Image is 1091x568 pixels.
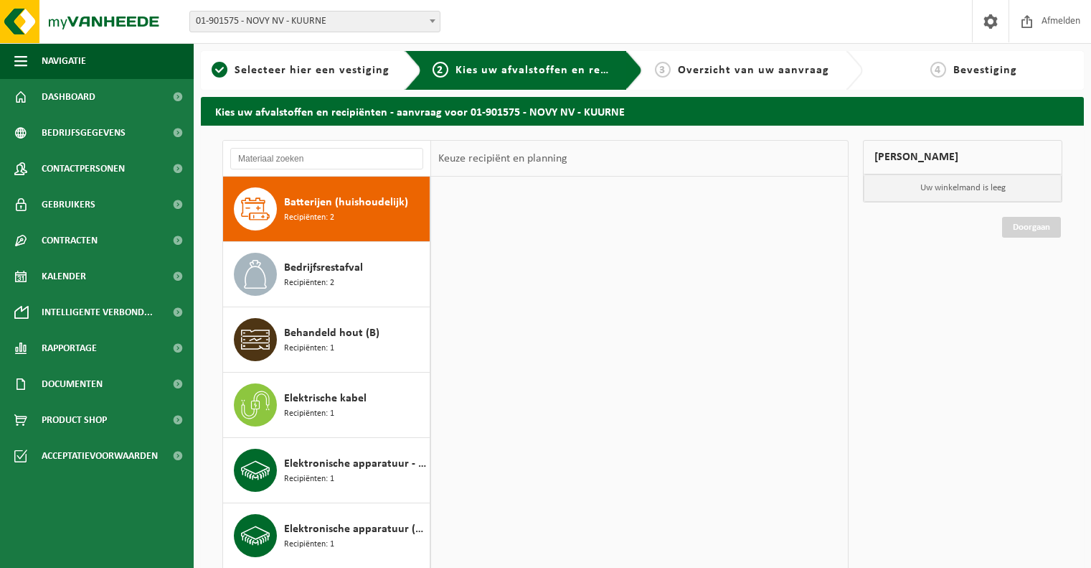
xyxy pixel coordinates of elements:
span: Acceptatievoorwaarden [42,438,158,474]
span: 1 [212,62,227,78]
span: Behandeld hout (B) [284,325,379,342]
span: Dashboard [42,79,95,115]
span: Bedrijfsgegevens [42,115,126,151]
button: Elektronische apparatuur - overige (OVE) Recipiënten: 1 [223,438,430,503]
span: 01-901575 - NOVY NV - KUURNE [190,11,440,32]
span: Recipiënten: 2 [284,276,334,290]
span: Product Shop [42,402,107,438]
span: Kies uw afvalstoffen en recipiënten [455,65,653,76]
span: Selecteer hier een vestiging [235,65,389,76]
span: Documenten [42,366,103,402]
span: Rapportage [42,330,97,366]
input: Materiaal zoeken [230,148,423,169]
a: Doorgaan [1002,217,1061,238]
span: Recipiënten: 1 [284,472,334,486]
span: Navigatie [42,43,86,79]
span: 3 [655,62,671,78]
h2: Kies uw afvalstoffen en recipiënten - aanvraag voor 01-901575 - NOVY NV - KUURNE [201,97,1084,125]
button: Behandeld hout (B) Recipiënten: 1 [223,307,430,373]
span: Bevestiging [953,65,1017,76]
span: Overzicht van uw aanvraag [678,65,829,76]
span: Recipiënten: 2 [284,211,334,225]
p: Uw winkelmand is leeg [864,174,1062,202]
span: Recipiënten: 1 [284,407,334,421]
span: Contracten [42,223,98,259]
span: Contactpersonen [42,151,125,187]
button: Elektrische kabel Recipiënten: 1 [223,373,430,438]
div: [PERSON_NAME] [863,140,1062,174]
span: Elektronische apparatuur - overige (OVE) [284,455,426,472]
span: Kalender [42,259,86,294]
span: 4 [930,62,946,78]
span: Recipiënten: 1 [284,538,334,551]
span: Recipiënten: 1 [284,342,334,355]
span: Elektronische apparatuur (KV) koelvries (huishoudelijk) [284,521,426,538]
span: Batterijen (huishoudelijk) [284,194,408,211]
a: 1Selecteer hier een vestiging [208,62,393,79]
span: 2 [433,62,448,78]
div: Keuze recipiënt en planning [431,141,575,177]
button: Bedrijfsrestafval Recipiënten: 2 [223,242,430,307]
button: Batterijen (huishoudelijk) Recipiënten: 2 [223,177,430,242]
span: Gebruikers [42,187,95,223]
span: Elektrische kabel [284,390,367,407]
span: 01-901575 - NOVY NV - KUURNE [189,11,440,32]
span: Intelligente verbond... [42,294,153,330]
span: Bedrijfsrestafval [284,259,363,276]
